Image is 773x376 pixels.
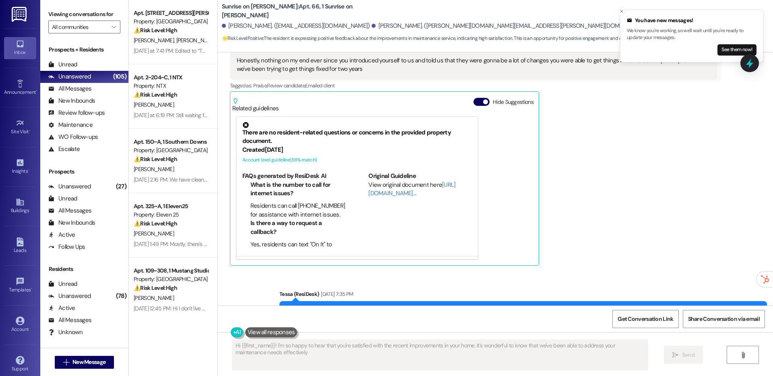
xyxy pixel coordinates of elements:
i:  [112,24,116,30]
b: Original Guideline [368,172,416,180]
button: Close toast [618,7,626,15]
div: [DATE] 12:45 PM: Hi I don't live at [GEOGRAPHIC_DATA] anymore! [134,305,283,312]
button: Get Conversation Link [612,310,678,328]
div: Property: [GEOGRAPHIC_DATA] [134,275,208,283]
span: Review candidate , [267,82,305,89]
span: Get Conversation Link [618,315,673,323]
a: Account [4,314,36,336]
div: Unanswered [48,182,91,191]
strong: 🌟 Risk Level: Positive [222,35,263,41]
div: Review follow-ups [48,109,105,117]
div: Unknown [48,328,83,337]
span: New Message [72,358,105,366]
strong: ⚠️ Risk Level: High [134,284,177,291]
div: Honestly, nothing on my end ever since you introduced yourself to us and told us that they were g... [237,56,705,74]
div: Active [48,231,75,239]
img: ResiDesk Logo [12,7,28,22]
p: We know you're working, so we'll wait until you're ready to update your messages. [627,27,756,41]
a: [URL][DOMAIN_NAME]… [368,181,455,197]
span: [PERSON_NAME] [134,165,174,173]
span: [PERSON_NAME] [134,230,174,237]
li: What is the number to call for internet issues? [250,181,346,198]
div: Escalate [48,145,80,153]
li: Is there a way to request a callback? [250,219,346,236]
div: Prospects [40,167,128,176]
span: [PERSON_NAME] [134,101,174,108]
a: Site Visit • [4,116,36,138]
div: Unread [48,280,77,288]
span: Share Conversation via email [688,315,760,323]
strong: ⚠️ Risk Level: High [134,220,177,227]
b: Sunrise on [PERSON_NAME]: Apt. 66, 1 Sunrise on [PERSON_NAME] [222,2,383,20]
div: Property: [GEOGRAPHIC_DATA] [134,146,208,155]
b: FAQs generated by ResiDesk AI [242,172,326,180]
span: [PERSON_NAME] [176,37,216,44]
div: Maintenance [48,121,93,129]
button: New Message [55,356,114,369]
div: Property: Eleven 25 [134,211,208,219]
strong: ⚠️ Risk Level: High [134,155,177,163]
div: Unanswered [48,72,91,81]
span: [PERSON_NAME] [134,294,174,302]
div: Related guidelines [232,98,279,113]
span: : The resident is expressing positive feedback about the improvements in maintenance service, ind... [222,34,661,43]
span: • [28,167,29,173]
li: Residents can call [PHONE_NUMBER] for assistance with internet issues. [250,202,346,219]
div: Tessa (ResiDesk) [279,290,767,301]
span: Emailed client [305,82,335,89]
div: [DATE] 1:49 PM: Mostly, there's a few issues with the room that I'm going to report to the manage... [134,240,506,248]
div: Unanswered [48,292,91,300]
div: View original document here [368,181,472,198]
div: [DATE] at 6:19 PM: Still waiting for my room ceiling fan to be replaced. The maintenance guy said... [134,112,503,119]
div: [PERSON_NAME]. ([EMAIL_ADDRESS][DOMAIN_NAME]) [222,22,370,30]
div: Apt. 109~308, 1 Mustang Studios [134,267,208,275]
div: Apt. 325~A, 1 Eleven25 [134,202,208,211]
div: Apt. 2~204~C, 1 NTX [134,73,208,82]
div: All Messages [48,85,91,93]
div: You have new messages! [627,17,756,25]
label: Viewing conversations for [48,8,120,21]
div: All Messages [48,316,91,324]
div: New Inbounds [48,219,95,227]
div: WO Follow-ups [48,133,98,141]
span: Praise , [253,82,267,89]
strong: ⚠️ Risk Level: High [134,27,177,34]
a: Leads [4,235,36,257]
span: [PERSON_NAME] [134,37,176,44]
span: • [36,88,37,94]
div: Prospects + Residents [40,45,128,54]
div: Residents [40,265,128,273]
div: Property: NTX [134,82,208,90]
div: [DATE] at 7:41 PM: Edited to “The ac isn't working and needs to be fixed. It's hot as an oven in ... [134,47,384,54]
div: Apt. [STREET_ADDRESS][PERSON_NAME] [134,9,208,17]
div: [PERSON_NAME]. ([PERSON_NAME][DOMAIN_NAME][EMAIL_ADDRESS][PERSON_NAME][DOMAIN_NAME]) [372,22,651,30]
div: Unread [48,60,77,69]
div: (105) [111,70,128,83]
div: Tagged as: [230,80,717,91]
strong: ⚠️ Risk Level: High [134,91,177,98]
div: Property: [GEOGRAPHIC_DATA] [134,17,208,26]
div: Apt. 150~A, 1 Southern Downs [134,138,208,146]
span: Send [682,351,694,359]
a: Insights • [4,156,36,178]
div: All Messages [48,207,91,215]
div: New Inbounds [48,97,95,105]
div: Unread [48,194,77,203]
button: See them now! [717,44,756,56]
button: Share Conversation via email [683,310,765,328]
i:  [63,359,69,366]
button: Send [664,346,703,364]
label: Hide Suggestions [493,98,533,106]
a: Inbox [4,37,36,59]
input: All communities [52,21,107,33]
i:  [740,352,746,358]
a: Support [4,353,36,375]
i:  [672,352,678,358]
a: Buildings [4,195,36,217]
li: Yes, residents can text "On It" to 266278 to get a representative to call them. [250,240,346,266]
div: Created [DATE] [242,146,472,154]
div: [DATE] 7:35 PM [319,290,353,298]
textarea: Hi {{first_name}}! I'm so happy to hear that you're satisfied with the recent improvements in you... [232,340,648,370]
div: There are no resident-related questions or concerns in the provided property document. [242,122,472,146]
div: Active [48,304,75,312]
